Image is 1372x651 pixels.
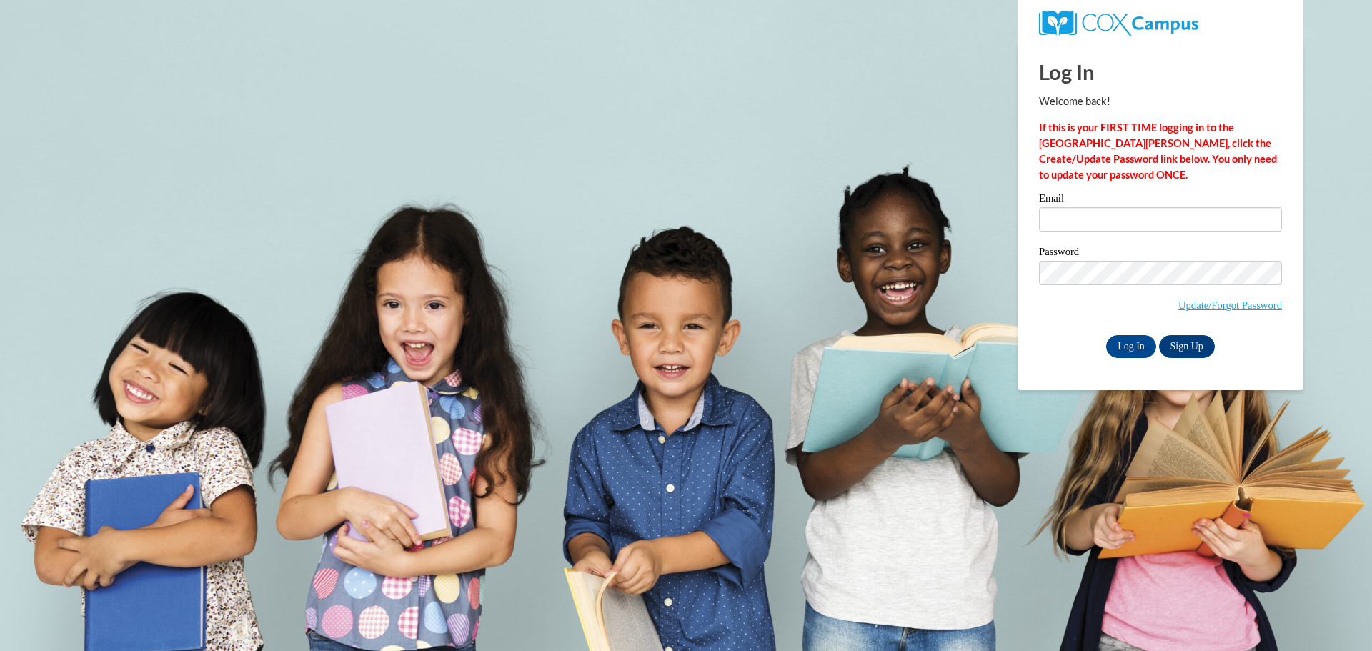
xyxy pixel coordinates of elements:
a: Sign Up [1159,335,1215,358]
label: Password [1039,247,1282,261]
a: Update/Forgot Password [1178,299,1282,311]
strong: If this is your FIRST TIME logging in to the [GEOGRAPHIC_DATA][PERSON_NAME], click the Create/Upd... [1039,121,1277,181]
p: Welcome back! [1039,94,1282,109]
a: COX Campus [1039,16,1198,29]
h1: Log In [1039,57,1282,86]
img: COX Campus [1039,11,1198,36]
label: Email [1039,193,1282,207]
input: Log In [1106,335,1156,358]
